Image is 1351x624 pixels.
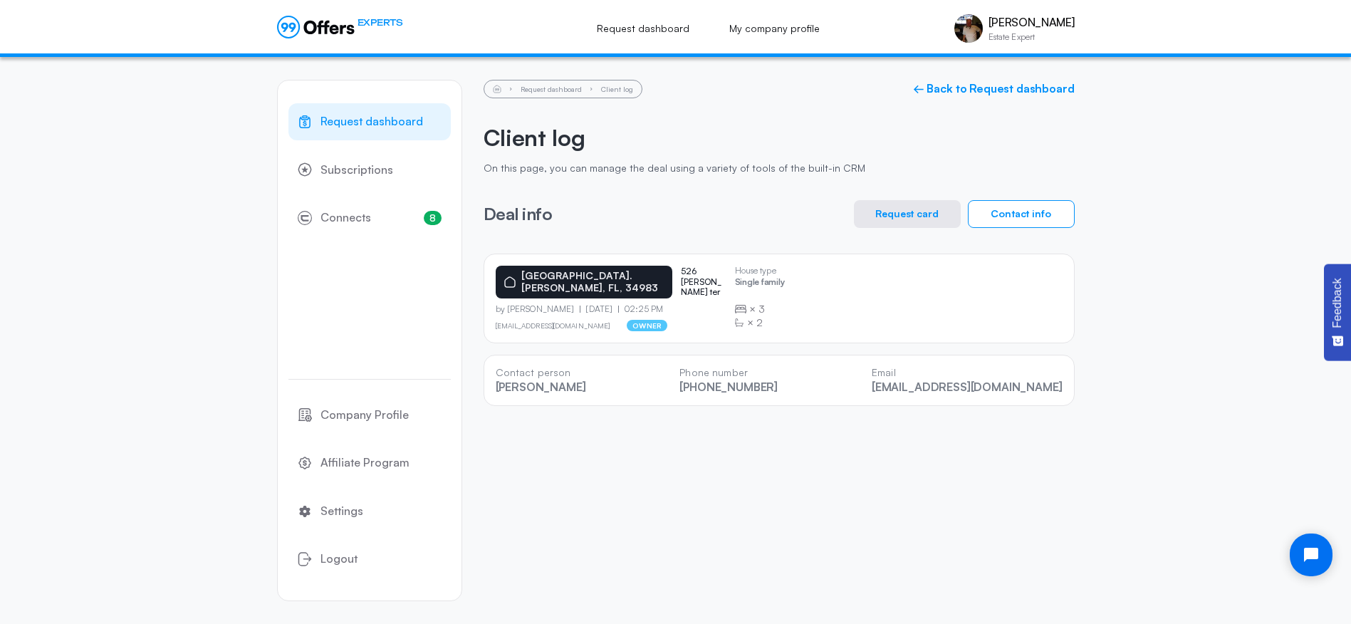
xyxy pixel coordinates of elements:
[913,82,1075,95] a: ← Back to Request dashboard
[735,277,785,291] p: Single family
[580,304,618,314] p: [DATE]
[954,14,983,43] img: scott markowitz
[1324,264,1351,360] button: Feedback - Show survey
[320,113,423,131] span: Request dashboard
[320,502,363,521] span: Settings
[288,397,451,434] a: Company Profile
[601,85,633,93] li: Client log
[989,33,1075,41] p: Estate Expert
[320,550,358,568] span: Logout
[288,444,451,482] a: Affiliate Program
[714,13,835,44] a: My company profile
[681,266,724,297] p: 526 [PERSON_NAME] ter
[320,454,410,472] span: Affiliate Program
[1331,278,1344,328] span: Feedback
[288,493,451,530] a: Settings
[288,199,451,236] a: Connects8
[618,304,663,314] p: 02:25 PM
[484,204,553,223] h3: Deal info
[679,367,778,379] p: Phone number
[288,152,451,189] a: Subscriptions
[320,161,393,180] span: Subscriptions
[735,302,785,316] div: ×
[496,321,610,330] a: [EMAIL_ADDRESS][DOMAIN_NAME]
[854,200,961,228] button: Request card
[989,16,1075,29] p: [PERSON_NAME]
[484,162,1075,175] p: On this page, you can manage the deal using a variety of tools of the built-in CRM
[756,316,763,330] span: 2
[1278,521,1345,588] iframe: Tidio Chat
[581,13,705,44] a: Request dashboard
[484,124,1075,151] h2: Client log
[735,266,785,276] p: House type
[872,367,1063,379] p: Email
[277,16,403,38] a: EXPERTS
[358,16,403,29] span: EXPERTS
[758,302,765,316] span: 3
[627,320,667,331] p: owner
[735,316,785,330] div: ×
[424,211,442,225] span: 8
[320,406,409,425] span: Company Profile
[968,200,1075,228] button: Contact info
[288,541,451,578] button: Logout
[521,270,664,294] p: [GEOGRAPHIC_DATA]. [PERSON_NAME], FL, 34983
[496,367,586,379] p: Contact person
[872,380,1063,394] a: [EMAIL_ADDRESS][DOMAIN_NAME]
[521,85,582,93] a: Request dashboard
[496,380,586,394] p: [PERSON_NAME]
[320,209,371,227] span: Connects
[496,304,580,314] p: by [PERSON_NAME]
[679,380,778,394] a: [PHONE_NUMBER]
[288,103,451,140] a: Request dashboard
